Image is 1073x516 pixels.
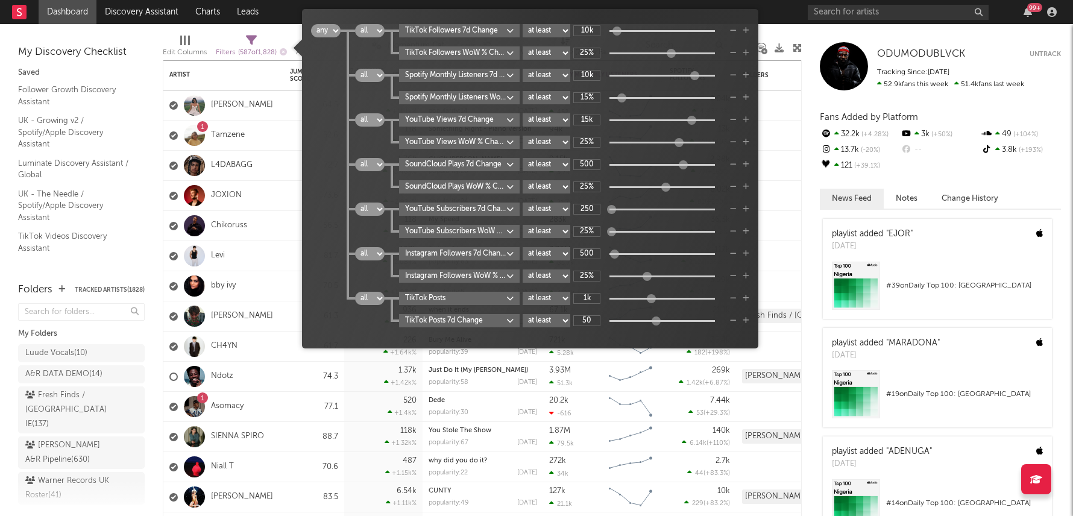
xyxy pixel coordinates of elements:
[383,348,417,356] div: +1.64k %
[211,462,234,472] a: Niall T
[290,279,338,294] div: 70.5
[852,163,880,169] span: +39.1 %
[717,487,730,495] div: 10k
[603,482,658,512] svg: Chart title
[18,114,133,151] a: UK - Growing v2 / Spotify/Apple Discovery Assistant
[705,410,728,417] span: +29.3 %
[290,400,338,414] div: 77.1
[384,379,417,386] div: +1.42k %
[682,439,730,447] div: ( )
[211,160,253,171] a: L4DABAGG
[216,45,287,60] div: Filters
[687,348,730,356] div: ( )
[603,452,658,482] svg: Chart title
[429,349,468,356] div: popularity: 39
[290,490,338,505] div: 83.5
[981,127,1061,142] div: 49
[549,427,570,435] div: 1.87M
[823,262,1052,319] a: #39onDaily Top 100: [GEOGRAPHIC_DATA]
[238,49,277,56] span: ( 587 of 1,828 )
[713,427,730,435] div: 140k
[403,397,417,404] div: 520
[877,81,1024,88] span: 51.4k fans last week
[429,470,468,476] div: popularity: 22
[388,409,417,417] div: +1.4k %
[679,379,730,386] div: ( )
[211,401,244,412] a: Asomacy
[18,83,133,108] a: Follower Growth Discovery Assistant
[18,472,145,505] a: Warner Records UK Roster(41)
[211,432,264,442] a: SIENNA SPIRO
[290,189,338,203] div: 73.6
[549,470,568,477] div: 34k
[705,470,728,477] span: +83.3 %
[886,230,913,238] a: "EJOR"
[1024,7,1032,17] button: 99+
[694,350,705,356] span: 182
[684,499,730,507] div: ( )
[211,492,273,502] a: [PERSON_NAME]
[429,488,451,494] a: CUNTY
[603,422,658,452] svg: Chart title
[820,142,900,158] div: 13.7k
[603,362,658,392] svg: Chart title
[290,68,320,83] div: Jump Score
[549,439,574,447] div: 79.5k
[808,5,989,20] input: Search for artists
[290,219,338,233] div: 56.5
[18,66,145,80] div: Saved
[877,49,965,59] span: ODUMODUBLVCK
[405,48,506,58] div: TikTok Followers WoW % Change
[687,469,730,477] div: ( )
[169,71,260,78] div: Artist
[405,159,506,170] div: SoundCloud Plays 7d Change
[1027,3,1042,12] div: 99 +
[405,92,506,103] div: Spotify Monthly Listeners WoW % Change
[211,251,225,261] a: Levi
[25,346,87,360] div: Luude Vocals ( 10 )
[25,388,110,432] div: Fresh Finds / [GEOGRAPHIC_DATA] IE ( 137 )
[163,45,207,60] div: Edit Columns
[884,189,930,209] button: Notes
[832,337,940,350] div: playlist added
[25,438,110,467] div: [PERSON_NAME] A&R Pipeline ( 630 )
[405,137,506,148] div: YouTube Views WoW % Change
[710,397,730,404] div: 7.44k
[742,489,848,504] div: [PERSON_NAME] A&R Pipeline (630)
[859,147,880,154] span: -20 %
[429,427,537,434] div: You Stole The Show
[429,367,528,374] a: Just Do It (My [PERSON_NAME])
[405,248,506,259] div: Instagram Followers 7d Change
[517,349,537,356] div: [DATE]
[981,142,1061,158] div: 3.8k
[429,427,491,434] a: You Stole The Show
[517,439,537,446] div: [DATE]
[886,447,932,456] a: "ADENUGA"
[290,430,338,444] div: 88.7
[712,367,730,374] div: 269k
[716,457,730,465] div: 2.7k
[405,226,506,237] div: YouTube Subscribers WoW % Change
[290,370,338,384] div: 74.3
[820,158,900,174] div: 121
[429,458,537,464] div: why did you do it?
[18,283,52,297] div: Folders
[1017,147,1043,154] span: +193 %
[405,204,506,215] div: YouTube Subscribers 7d Change
[823,370,1052,427] a: #19onDaily Top 100: [GEOGRAPHIC_DATA]
[549,367,571,374] div: 3.93M
[549,487,565,495] div: 127k
[820,127,900,142] div: 32.2k
[877,48,965,60] a: ODUMODUBLVCK
[832,445,932,458] div: playlist added
[549,349,574,357] div: 5.28k
[211,100,273,110] a: [PERSON_NAME]
[405,25,506,36] div: TikTok Followers 7d Change
[820,113,918,122] span: Fans Added by Platform
[705,380,728,386] span: +6.87 %
[1012,131,1038,138] span: +104 %
[290,309,338,324] div: 61.3
[429,488,537,494] div: CUNTY
[886,278,1043,293] div: # 39 on Daily Top 100: [GEOGRAPHIC_DATA]
[742,369,848,383] div: [PERSON_NAME] A&R Pipeline (630)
